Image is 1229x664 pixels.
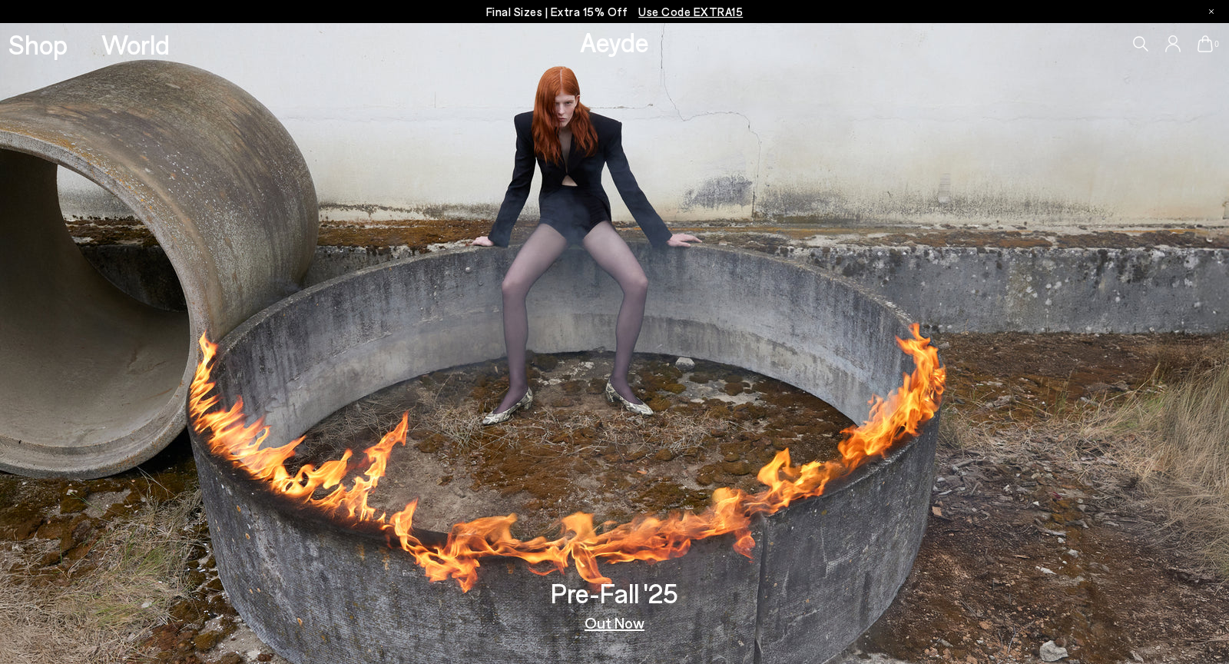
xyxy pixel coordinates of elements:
[101,31,170,58] a: World
[486,2,744,22] p: Final Sizes | Extra 15% Off
[638,5,743,18] span: Navigate to /collections/ss25-final-sizes
[580,25,649,58] a: Aeyde
[8,31,68,58] a: Shop
[585,615,644,630] a: Out Now
[551,579,678,606] h3: Pre-Fall '25
[1198,35,1213,52] a: 0
[1213,40,1221,48] span: 0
